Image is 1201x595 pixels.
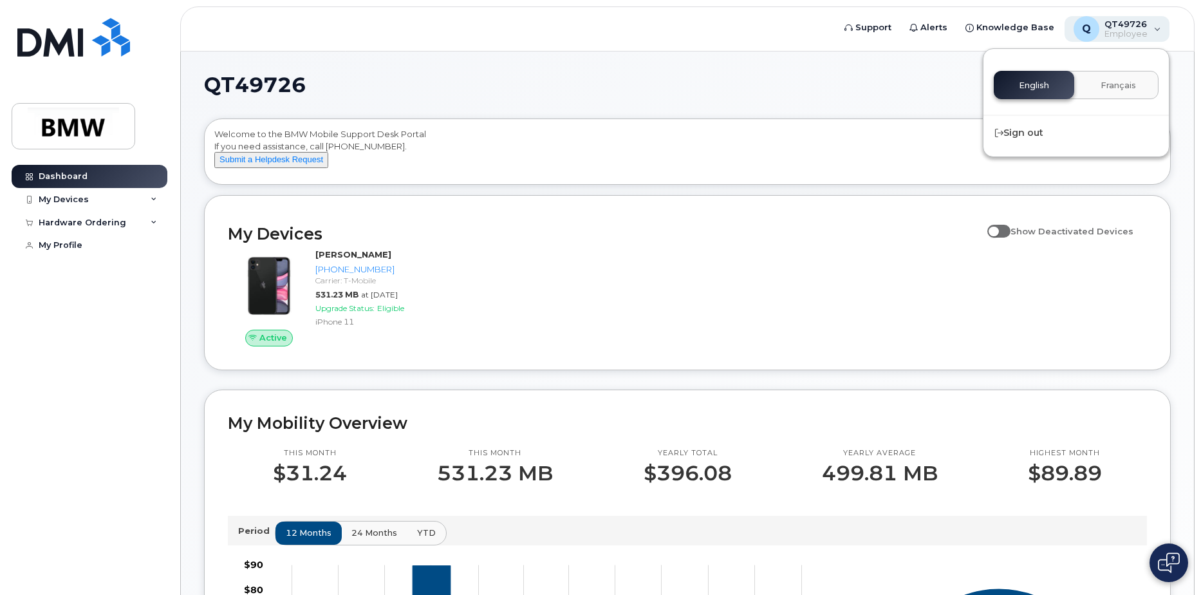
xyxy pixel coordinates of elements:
[983,121,1169,145] div: Sign out
[1010,226,1133,236] span: Show Deactivated Devices
[644,448,732,458] p: Yearly total
[238,255,300,317] img: iPhone_11.jpg
[987,219,998,229] input: Show Deactivated Devices
[1028,448,1102,458] p: Highest month
[644,462,732,485] p: $396.08
[822,448,938,458] p: Yearly average
[315,263,441,276] div: [PHONE_NUMBER]
[1101,80,1136,91] span: Français
[238,525,275,537] p: Period
[214,128,1160,180] div: Welcome to the BMW Mobile Support Desk Portal If you need assistance, call [PHONE_NUMBER].
[351,527,397,539] span: 24 months
[315,303,375,313] span: Upgrade Status:
[204,75,306,95] span: QT49726
[315,290,358,299] span: 531.23 MB
[1028,462,1102,485] p: $89.89
[273,448,347,458] p: This month
[228,224,981,243] h2: My Devices
[214,152,328,168] button: Submit a Helpdesk Request
[437,462,553,485] p: 531.23 MB
[273,462,347,485] p: $31.24
[228,413,1147,433] h2: My Mobility Overview
[244,583,263,595] tspan: $80
[228,249,446,346] a: Active[PERSON_NAME][PHONE_NUMBER]Carrier: T-Mobile531.23 MBat [DATE]Upgrade Status:EligibleiPhone 11
[214,154,328,164] a: Submit a Helpdesk Request
[417,527,436,539] span: YTD
[437,448,553,458] p: This month
[377,303,404,313] span: Eligible
[315,316,441,327] div: iPhone 11
[315,249,391,260] strong: [PERSON_NAME]
[244,559,263,571] tspan: $90
[259,332,287,344] span: Active
[822,462,938,485] p: 499.81 MB
[315,275,441,286] div: Carrier: T-Mobile
[1158,552,1180,573] img: Open chat
[361,290,398,299] span: at [DATE]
